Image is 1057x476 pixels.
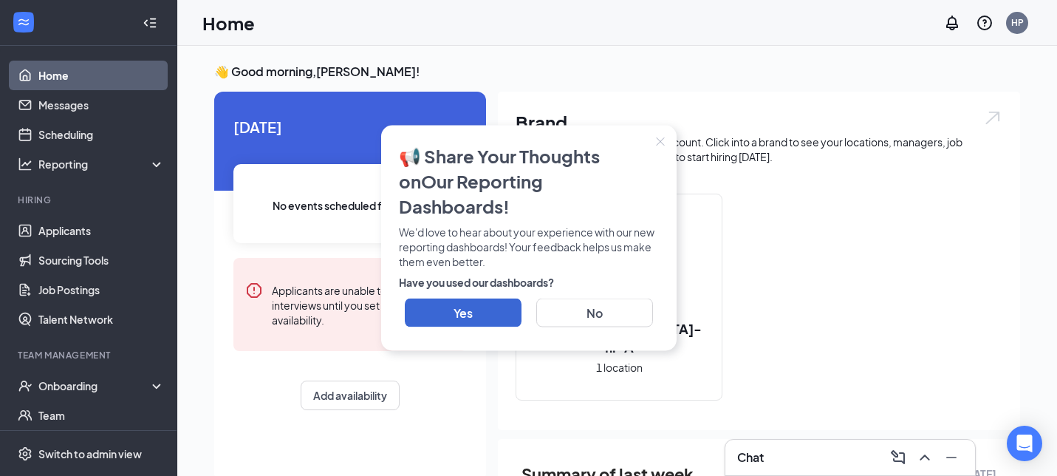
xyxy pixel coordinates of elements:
[916,449,934,466] svg: ChevronUp
[38,401,165,430] a: Team
[1011,16,1024,29] div: HP
[38,305,165,334] a: Talent Network
[38,61,165,90] a: Home
[38,275,165,305] a: Job Postings
[16,15,31,30] svg: WorkstreamLogo
[1007,426,1042,461] div: Open Intercom Messenger
[983,109,1002,126] img: open.6027fd2a22e1237b5b06.svg
[18,194,162,206] div: Hiring
[38,157,165,171] div: Reporting
[38,216,165,245] a: Applicants
[18,378,33,393] svg: UserCheck
[886,446,910,469] button: ComposeMessage
[202,10,255,35] h1: Home
[301,381,400,410] button: Add availability
[516,109,1002,135] h1: Brand
[913,446,937,469] button: ChevronUp
[38,378,152,393] div: Onboarding
[272,282,455,327] div: Applicants are unable to schedule interviews until you set up your availability.
[596,359,643,375] span: 1 location
[38,446,142,461] div: Switch to admin view
[18,349,162,361] div: Team Management
[273,197,428,214] span: No events scheduled for [DATE] .
[245,282,263,299] svg: Error
[214,64,1020,80] h3: 👋 Good morning, [PERSON_NAME] !
[38,120,165,149] a: Scheduling
[940,446,963,469] button: Minimize
[943,14,961,32] svg: Notifications
[516,135,1002,164] div: Here are the brands under this account. Click into a brand to see your locations, managers, job p...
[943,449,960,466] svg: Minimize
[18,446,33,461] svg: Settings
[889,449,907,466] svg: ComposeMessage
[976,14,993,32] svg: QuestionInfo
[18,157,33,171] svg: Analysis
[233,115,467,138] span: [DATE]
[143,16,157,30] svg: Collapse
[38,245,165,275] a: Sourcing Tools
[38,90,165,120] a: Messages
[737,449,764,466] h3: Chat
